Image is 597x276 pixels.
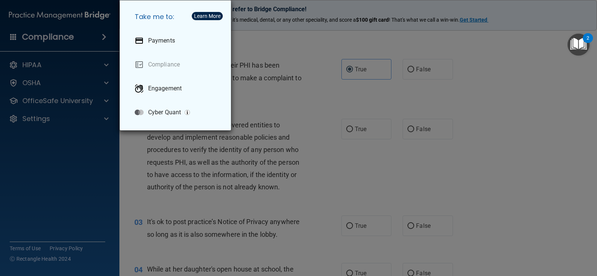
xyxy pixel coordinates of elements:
[587,38,589,48] div: 2
[129,102,225,123] a: Cyber Quant
[148,85,182,92] p: Engagement
[568,34,590,56] button: Open Resource Center, 2 new notifications
[129,78,225,99] a: Engagement
[148,37,175,44] p: Payments
[129,6,225,27] h5: Take me to:
[194,13,221,19] div: Learn More
[192,12,223,20] button: Learn More
[129,30,225,51] a: Payments
[129,54,225,75] a: Compliance
[148,109,181,116] p: Cyber Quant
